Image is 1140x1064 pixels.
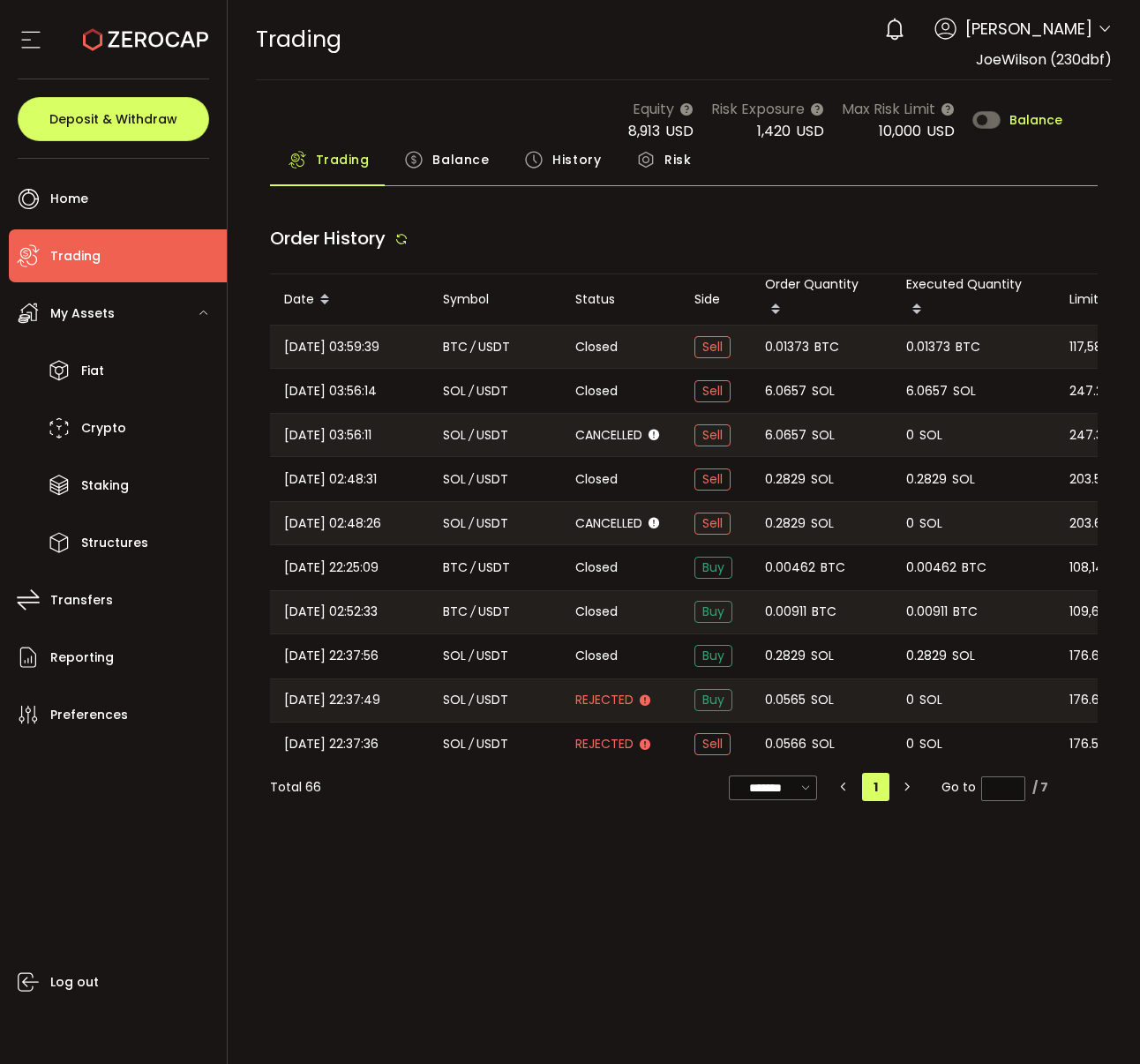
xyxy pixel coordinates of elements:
[811,690,834,710] span: SOL
[811,469,834,490] span: SOL
[956,337,980,357] span: BTC
[694,380,731,402] span: Sell
[575,470,618,489] span: Closed
[906,469,947,490] span: 0.2829
[1052,979,1140,1064] iframe: Chat Widget
[478,602,510,622] span: USDT
[1069,646,1107,666] span: 176.68
[284,425,371,446] span: [DATE] 03:56:11
[811,646,834,666] span: SOL
[694,557,732,579] span: Buy
[443,558,468,578] span: BTC
[694,468,731,491] span: Sell
[478,558,510,578] span: USDT
[284,381,377,401] span: [DATE] 03:56:14
[953,602,978,622] span: BTC
[284,734,379,754] span: [DATE] 22:37:36
[919,690,942,710] span: SOL
[469,381,474,401] em: /
[765,337,809,357] span: 0.01373
[694,424,731,446] span: Sell
[821,558,845,578] span: BTC
[906,425,914,446] span: 0
[1069,381,1111,401] span: 247.29
[316,142,370,177] span: Trading
[575,382,618,401] span: Closed
[469,513,474,534] em: /
[18,97,209,141] button: Deposit & Withdraw
[812,425,835,446] span: SOL
[757,121,791,141] span: 1,420
[906,558,956,578] span: 0.00462
[694,733,731,755] span: Sell
[1009,114,1062,126] span: Balance
[765,469,806,490] span: 0.2829
[765,513,806,534] span: 0.2829
[1069,469,1109,490] span: 203.59
[476,469,508,490] span: USDT
[765,558,815,578] span: 0.00462
[443,469,466,490] span: SOL
[1069,425,1110,446] span: 247.32
[906,690,914,710] span: 0
[443,646,466,666] span: SOL
[1069,734,1106,754] span: 176.59
[711,98,805,120] span: Risk Exposure
[694,601,732,623] span: Buy
[765,381,806,401] span: 6.0657
[575,691,634,709] span: Rejected
[941,775,1025,799] span: Go to
[879,121,921,141] span: 10,000
[765,734,806,754] span: 0.0566
[575,558,618,577] span: Closed
[443,734,466,754] span: SOL
[81,473,129,498] span: Staking
[270,778,321,797] div: Total 66
[926,121,955,141] span: USD
[919,513,942,534] span: SOL
[429,289,561,310] div: Symbol
[470,558,476,578] em: /
[81,416,126,441] span: Crypto
[476,646,508,666] span: USDT
[284,558,379,578] span: [DATE] 22:25:09
[469,734,474,754] em: /
[906,734,914,754] span: 0
[812,734,835,754] span: SOL
[476,425,508,446] span: USDT
[796,121,824,141] span: USD
[470,337,476,357] em: /
[469,646,474,666] em: /
[765,690,806,710] span: 0.0565
[270,285,429,315] div: Date
[953,381,976,401] span: SOL
[443,690,466,710] span: SOL
[812,602,836,622] span: BTC
[694,689,732,711] span: Buy
[694,645,732,667] span: Buy
[906,602,948,622] span: 0.00911
[476,513,508,534] span: USDT
[811,513,834,534] span: SOL
[552,142,601,177] span: History
[81,358,104,384] span: Fiat
[575,603,618,621] span: Closed
[476,690,508,710] span: USDT
[575,735,634,753] span: Rejected
[906,513,914,534] span: 0
[575,426,642,445] span: Cancelled
[965,17,1092,41] span: [PERSON_NAME]
[765,602,806,622] span: 0.00911
[50,588,113,613] span: Transfers
[919,425,942,446] span: SOL
[751,274,892,325] div: Order Quantity
[1069,513,1102,534] span: 203.6
[432,142,489,177] span: Balance
[284,513,381,534] span: [DATE] 02:48:26
[952,646,975,666] span: SOL
[469,469,474,490] em: /
[561,289,680,310] div: Status
[469,690,474,710] em: /
[892,274,1055,325] div: Executed Quantity
[1069,337,1120,357] span: 117,583.6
